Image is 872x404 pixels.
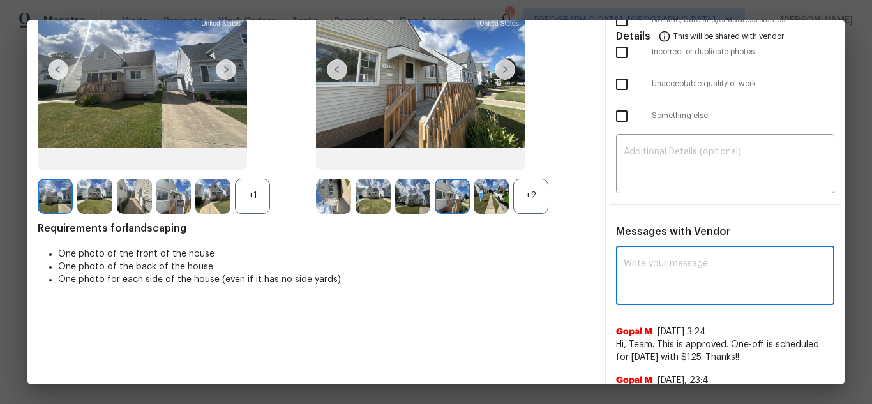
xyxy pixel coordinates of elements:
[606,68,845,100] div: Unacceptable quality of work
[58,248,594,260] li: One photo of the front of the house
[616,20,650,51] span: Details
[606,100,845,132] div: Something else
[235,179,270,214] div: +1
[658,327,706,336] span: [DATE] 3:24
[606,36,845,68] div: Incorrect or duplicate photos
[513,179,548,214] div: +2
[616,227,730,237] span: Messages with Vendor
[616,338,834,364] span: Hi, Team. This is approved. One-off is scheduled for [DATE] with $125. Thanks!!
[58,260,594,273] li: One photo of the back of the house
[38,222,594,235] span: Requirements for landscaping
[216,59,236,80] img: right-chevron-button-url
[658,376,709,385] span: [DATE], 23:4
[652,47,834,57] span: Incorrect or duplicate photos
[48,59,68,80] img: left-chevron-button-url
[652,110,834,121] span: Something else
[58,273,594,286] li: One photo for each side of the house (even if it has no side yards)
[616,374,652,387] span: Gopal M
[495,59,515,80] img: right-chevron-button-url
[673,20,784,51] span: This will be shared with vendor
[327,59,347,80] img: left-chevron-button-url
[616,325,652,338] span: Gopal M
[652,79,834,89] span: Unacceptable quality of work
